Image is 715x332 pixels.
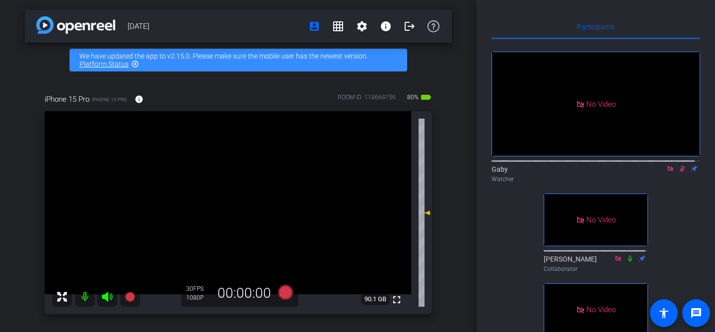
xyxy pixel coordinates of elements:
[79,60,129,68] a: Platform Status
[128,16,302,36] span: [DATE]
[586,215,616,224] span: No Video
[406,89,420,105] span: 80%
[135,95,143,104] mat-icon: info
[391,294,403,306] mat-icon: fullscreen
[404,20,416,32] mat-icon: logout
[186,294,211,302] div: 1080P
[380,20,392,32] mat-icon: info
[36,16,115,34] img: app-logo
[308,20,320,32] mat-icon: account_box
[338,93,396,107] div: ROOM ID: 118668156
[211,285,278,302] div: 00:00:00
[332,20,344,32] mat-icon: grid_on
[92,96,127,103] span: iPhone 15 Pro
[690,307,702,319] mat-icon: message
[544,265,648,273] div: Collaborator
[658,307,670,319] mat-icon: accessibility
[544,254,648,273] div: [PERSON_NAME]
[186,285,211,293] div: 30
[419,207,430,219] mat-icon: 0 dB
[193,285,204,292] span: FPS
[492,175,700,184] div: Watcher
[131,60,139,68] mat-icon: highlight_off
[361,293,390,305] span: 90.1 GB
[586,305,616,314] span: No Video
[420,91,432,103] mat-icon: battery_std
[45,94,89,105] span: iPhone 15 Pro
[577,23,615,30] span: Participants
[356,20,368,32] mat-icon: settings
[586,99,616,108] span: No Video
[70,49,407,71] div: We have updated the app to v2.15.0. Please make sure the mobile user has the newest version.
[492,164,700,184] div: Gaby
